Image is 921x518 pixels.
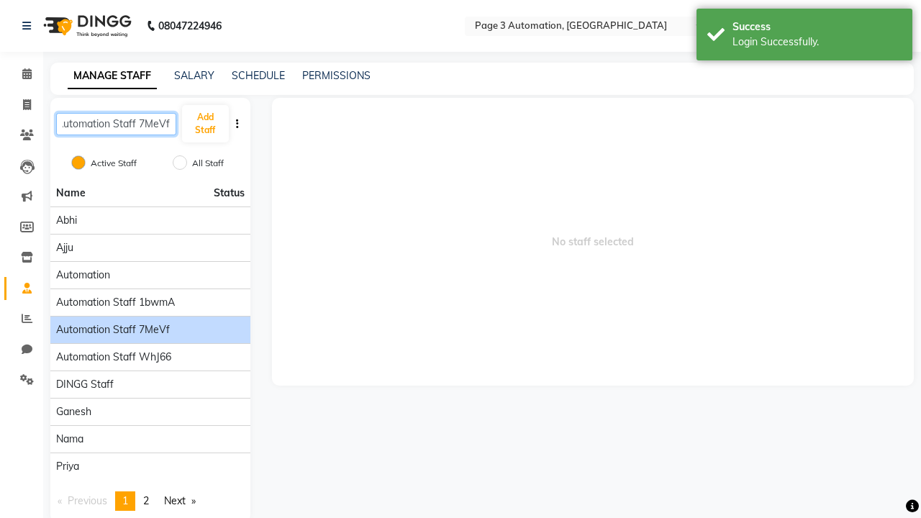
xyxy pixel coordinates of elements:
[732,35,902,50] div: Login Successfully.
[56,350,171,365] span: Automation Staff WhJ66
[56,213,77,228] span: Abhi
[56,186,86,199] span: Name
[158,6,222,46] b: 08047224946
[214,186,245,201] span: Status
[192,157,224,170] label: All Staff
[56,377,114,392] span: DINGG Staff
[232,69,285,82] a: SCHEDULE
[56,268,110,283] span: Automation
[182,105,229,142] button: Add Staff
[50,491,250,511] nav: Pagination
[56,459,79,474] span: Priya
[56,295,175,310] span: Automation Staff 1bwmA
[68,494,107,507] span: Previous
[157,491,203,511] a: Next
[122,494,128,507] span: 1
[68,63,157,89] a: MANAGE STAFF
[56,322,170,337] span: Automation Staff 7MeVf
[56,404,91,419] span: Ganesh
[56,240,73,255] span: Ajju
[302,69,371,82] a: PERMISSIONS
[272,98,915,386] span: No staff selected
[56,113,176,135] input: Search Staff
[91,157,137,170] label: Active Staff
[732,19,902,35] div: Success
[143,494,149,507] span: 2
[174,69,214,82] a: SALARY
[56,432,83,447] span: Nama
[37,6,135,46] img: logo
